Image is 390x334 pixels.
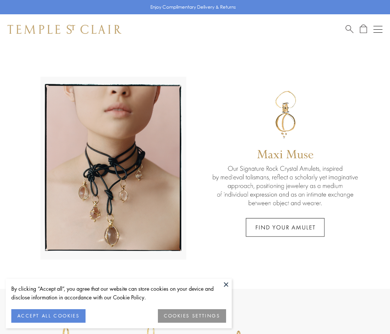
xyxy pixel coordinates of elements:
p: Enjoy Complimentary Delivery & Returns [150,3,236,11]
a: Open Shopping Bag [360,24,367,34]
div: By clicking “Accept all”, you agree that our website can store cookies on your device and disclos... [11,284,226,302]
button: ACCEPT ALL COOKIES [11,309,86,323]
img: Temple St. Clair [8,25,121,34]
button: COOKIES SETTINGS [158,309,226,323]
a: Search [346,24,353,34]
button: Open navigation [373,25,382,34]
